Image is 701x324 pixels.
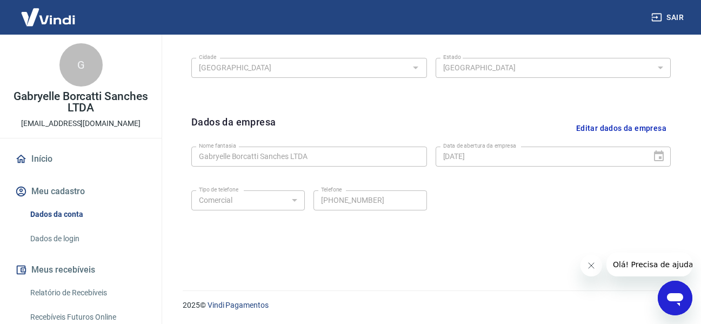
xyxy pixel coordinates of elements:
a: Relatório de Recebíveis [26,282,149,304]
div: G [59,43,103,87]
label: Data de abertura da empresa [443,142,516,150]
iframe: Botão para abrir a janela de mensagens [658,281,692,315]
label: Estado [443,53,461,61]
a: Dados de login [26,228,149,250]
p: [EMAIL_ADDRESS][DOMAIN_NAME] [21,118,141,129]
label: Cidade [199,53,216,61]
label: Nome fantasia [199,142,236,150]
a: Dados da conta [26,203,149,226]
iframe: Mensagem da empresa [606,253,692,276]
iframe: Fechar mensagem [580,255,602,276]
span: Olá! Precisa de ajuda? [6,8,91,16]
label: Telefone [321,186,342,194]
input: DD/MM/YYYY [436,147,644,167]
img: Vindi [13,1,83,34]
button: Meus recebíveis [13,258,149,282]
h6: Dados da empresa [191,115,276,142]
button: Editar dados da empresa [572,115,671,142]
a: Vindi Pagamentos [208,301,269,309]
input: Digite aqui algumas palavras para buscar a cidade [195,61,406,75]
a: Início [13,147,149,171]
button: Sair [649,8,688,28]
p: 2025 © [183,300,675,311]
p: Gabryelle Borcatti Sanches LTDA [9,91,153,114]
button: Meu cadastro [13,180,149,203]
label: Tipo de telefone [199,186,238,194]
